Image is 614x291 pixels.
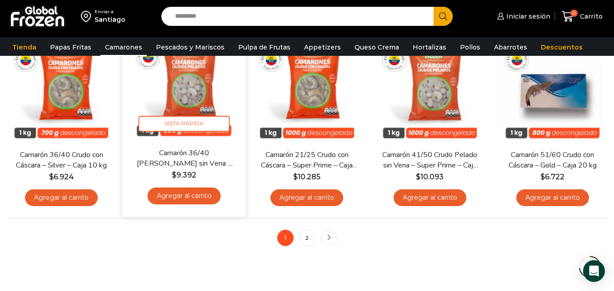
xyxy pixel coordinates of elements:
[81,9,95,24] img: address-field-icon.svg
[300,39,345,56] a: Appetizers
[578,12,603,21] span: Carrito
[100,39,147,56] a: Camarones
[12,150,110,171] a: Camarón 36/40 Crudo con Cáscara – Silver – Caja 10 kg
[270,189,343,206] a: Agregar al carrito: “Camarón 21/25 Crudo con Cáscara - Super Prime - Caja 10 kg”
[504,150,602,171] a: Camarón 51/60 Crudo con Cáscara – Gold – Caja 20 kg
[293,173,320,181] bdi: 10.285
[49,173,54,181] span: $
[148,187,221,204] a: Agregar al carrito: “Camarón 36/40 Crudo Pelado sin Vena - Gold - Caja 10 kg”
[172,171,177,179] span: $
[540,173,545,181] span: $
[95,15,125,24] div: Santiago
[416,173,444,181] bdi: 10.093
[394,189,466,206] a: Agregar al carrito: “Camarón 41/50 Crudo Pelado sin Vena - Super Prime - Caja 10 kg”
[293,173,298,181] span: $
[234,39,295,56] a: Pulpa de Frutas
[172,171,196,179] bdi: 9.392
[416,173,420,181] span: $
[495,7,550,25] a: Iniciar sesión
[516,189,589,206] a: Agregar al carrito: “Camarón 51/60 Crudo con Cáscara - Gold - Caja 20 kg”
[434,7,453,26] button: Search button
[299,230,315,246] a: 2
[536,39,587,56] a: Descuentos
[381,150,479,171] a: Camarón 41/50 Crudo Pelado sin Vena – Super Prime – Caja 10 kg
[559,6,605,27] a: 0 Carrito
[504,12,550,21] span: Iniciar sesión
[49,173,74,181] bdi: 6.924
[135,148,234,169] a: Camarón 36/40 [PERSON_NAME] sin Vena – Gold – Caja 10 kg
[570,10,578,17] span: 0
[455,39,485,56] a: Pollos
[583,260,605,282] div: Open Intercom Messenger
[45,39,96,56] a: Papas Fritas
[25,189,98,206] a: Agregar al carrito: “Camarón 36/40 Crudo con Cáscara - Silver - Caja 10 kg”
[489,39,532,56] a: Abarrotes
[540,173,564,181] bdi: 6.722
[139,116,230,132] span: Vista Rápida
[258,150,356,171] a: Camarón 21/25 Crudo con Cáscara – Super Prime – Caja 10 kg
[95,9,125,15] div: Enviar a
[151,39,229,56] a: Pescados y Mariscos
[8,39,41,56] a: Tienda
[408,39,451,56] a: Hortalizas
[350,39,404,56] a: Queso Crema
[277,230,294,246] span: 1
